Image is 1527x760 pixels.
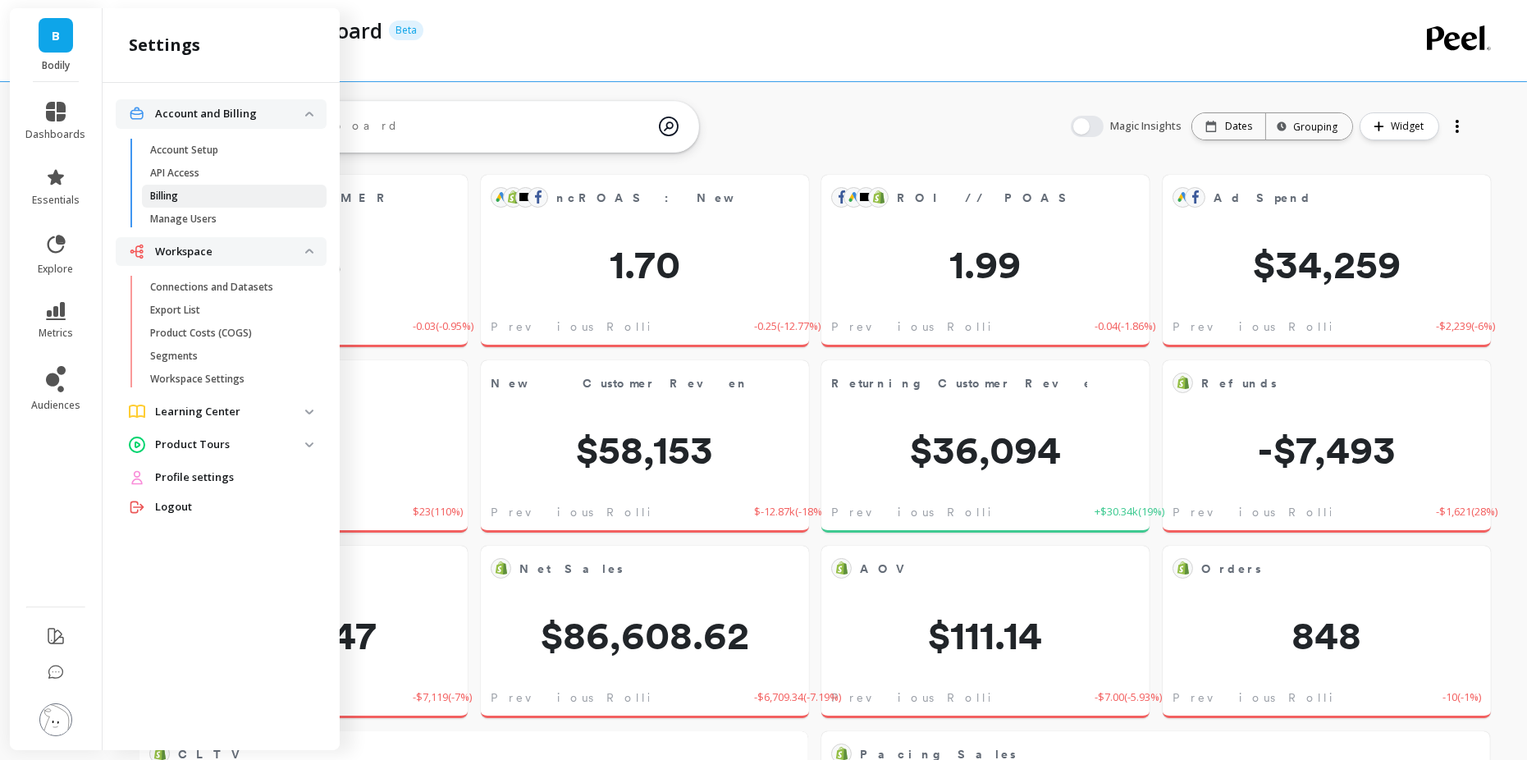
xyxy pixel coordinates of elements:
p: Account and Billing [155,106,305,122]
span: ncROAS : New Customer Spend / Ad Spend [556,186,747,209]
span: -$2,239 ( -6% ) [1436,318,1495,335]
span: Previous Rolling 7-day [831,504,1095,520]
p: Account Setup [150,144,218,157]
span: New Customer Revenue [491,372,747,395]
span: Previous Rolling 7-day [831,689,1095,706]
span: $36,094 [821,430,1150,469]
span: AOV [860,561,914,578]
p: Product Tours [155,437,305,453]
span: Previous Rolling 7-day [491,318,754,335]
p: Product Costs (COGS) [150,327,252,340]
span: $34,259 [1163,245,1491,284]
span: explore [39,263,74,276]
p: Workspace Settings [150,373,245,386]
img: navigation item icon [129,437,145,453]
span: Widget [1391,118,1429,135]
p: Manage Users [150,213,217,226]
span: -10 ( -1% ) [1442,689,1481,706]
img: navigation item icon [129,499,145,515]
span: 848 [1163,616,1491,655]
span: $111.14 [821,616,1150,655]
span: -$6,709.34 ( -7.19% ) [754,689,841,706]
span: -0.04 ( -1.86% ) [1095,318,1155,335]
span: AOV [860,557,1087,580]
span: ROI // POAS [897,190,1077,207]
img: navigation item icon [129,106,145,121]
p: Connections and Datasets [150,281,273,294]
span: Net Sales [519,557,747,580]
span: Orders [1201,561,1261,578]
span: Ad Spend [1214,186,1429,209]
img: down caret icon [305,249,313,254]
span: audiences [31,399,80,412]
span: Returning Customer Revenue [831,375,1120,392]
span: -0.03 ( -0.95% ) [413,318,473,335]
span: Ad Spend [1214,190,1312,207]
span: +$30.34k ( 19% ) [1095,504,1164,520]
p: Dates [1225,120,1252,133]
span: dashboards [26,128,86,141]
img: down caret icon [305,442,313,447]
h2: settings [129,34,200,57]
p: Workspace [155,244,305,260]
span: ncROAS : New Customer Spend / Ad Spend [556,190,1072,207]
img: magic search icon [659,104,679,149]
span: $58,153 [481,430,809,469]
p: Segments [150,350,198,363]
span: -$7,119 ( -7% ) [413,689,472,706]
img: profile picture [39,703,72,736]
img: down caret icon [305,410,313,414]
span: ROI // POAS [897,186,1087,209]
span: Previous Rolling 7-day [491,689,754,706]
span: essentials [32,194,80,207]
span: Previous Rolling 7-day [1173,504,1436,520]
p: API Access [150,167,199,180]
span: $23 ( 110% ) [413,504,463,520]
span: Previous Rolling 7-day [1173,318,1436,335]
span: Previous Rolling 7-day [831,318,1095,335]
img: down caret icon [305,112,313,117]
img: navigation item icon [129,405,145,419]
span: -0.25 ( -12.77% ) [754,318,821,335]
button: Widget [1360,112,1439,140]
span: Refunds [1201,372,1429,395]
span: metrics [39,327,73,340]
span: B [52,26,60,45]
span: Previous Rolling 7-day [1173,689,1436,706]
span: Magic Insights [1110,118,1185,135]
span: Orders [1201,557,1429,580]
span: -$1,621 ( 28% ) [1436,504,1497,520]
span: -$7.00 ( -5.93% ) [1095,689,1162,706]
p: Billing [150,190,178,203]
p: Export List [150,304,200,317]
div: Grouping [1281,119,1337,135]
span: -$7,493 [1163,430,1491,469]
span: New Customer Revenue [491,375,765,392]
img: navigation item icon [129,469,145,486]
span: $86,608.62 [481,616,809,655]
span: Returning Customer Revenue [831,372,1087,395]
span: Net Sales [519,561,623,578]
p: Learning Center [155,404,305,420]
img: navigation item icon [129,244,145,259]
span: Previous Rolling 7-day [491,504,754,520]
span: 1.99 [821,245,1150,284]
a: Profile settings [155,469,313,486]
span: Refunds [1201,375,1277,392]
span: Logout [155,499,192,515]
p: Beta [389,21,423,40]
span: Profile settings [155,469,234,486]
span: 1.70 [481,245,809,284]
p: Bodily [26,59,86,72]
span: $-12.87k ( -18% ) [754,504,825,520]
